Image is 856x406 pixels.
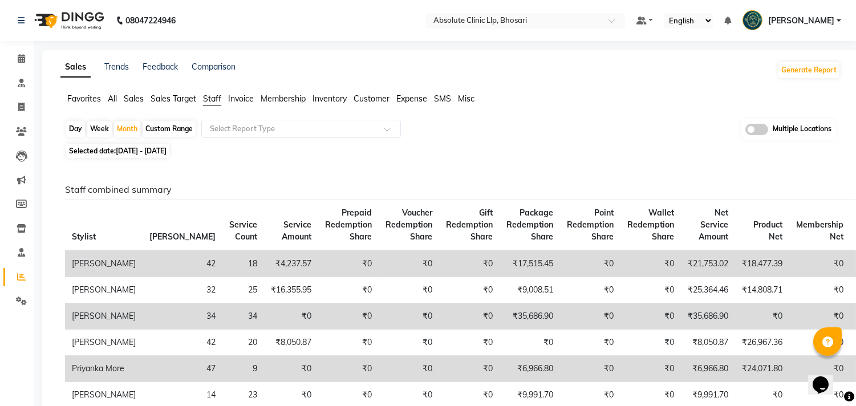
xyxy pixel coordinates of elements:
[229,220,257,242] span: Service Count
[116,147,167,155] span: [DATE] - [DATE]
[681,303,735,330] td: ₹35,686.90
[60,57,91,78] a: Sales
[773,124,831,135] span: Multiple Locations
[500,277,560,303] td: ₹9,008.51
[379,250,439,277] td: ₹0
[318,250,379,277] td: ₹0
[789,330,850,356] td: ₹0
[379,277,439,303] td: ₹0
[143,303,222,330] td: 34
[386,208,432,242] span: Voucher Redemption Share
[264,330,318,356] td: ₹8,050.87
[325,208,372,242] span: Prepaid Redemption Share
[500,356,560,382] td: ₹6,966.80
[789,303,850,330] td: ₹0
[108,94,117,104] span: All
[681,250,735,277] td: ₹21,753.02
[87,121,112,137] div: Week
[66,121,85,137] div: Day
[396,94,427,104] span: Expense
[318,330,379,356] td: ₹0
[222,277,264,303] td: 25
[627,208,674,242] span: Wallet Redemption Share
[125,5,176,36] b: 08047224946
[379,356,439,382] td: ₹0
[318,303,379,330] td: ₹0
[620,250,681,277] td: ₹0
[735,303,789,330] td: ₹0
[222,303,264,330] td: 34
[114,121,140,137] div: Month
[143,250,222,277] td: 42
[143,330,222,356] td: 42
[796,220,843,242] span: Membership Net
[778,62,839,78] button: Generate Report
[222,356,264,382] td: 9
[735,277,789,303] td: ₹14,808.71
[789,277,850,303] td: ₹0
[264,277,318,303] td: ₹16,355.95
[143,62,178,72] a: Feedback
[620,330,681,356] td: ₹0
[735,250,789,277] td: ₹18,477.39
[65,303,143,330] td: [PERSON_NAME]
[29,5,107,36] img: logo
[560,330,620,356] td: ₹0
[282,220,311,242] span: Service Amount
[222,330,264,356] td: 20
[735,330,789,356] td: ₹26,967.36
[506,208,553,242] span: Package Redemption Share
[65,330,143,356] td: [PERSON_NAME]
[560,250,620,277] td: ₹0
[379,303,439,330] td: ₹0
[354,94,390,104] span: Customer
[264,303,318,330] td: ₹0
[560,303,620,330] td: ₹0
[753,220,782,242] span: Product Net
[439,250,500,277] td: ₹0
[65,184,831,195] h6: Staff combined summary
[143,277,222,303] td: 32
[768,15,834,27] span: [PERSON_NAME]
[318,356,379,382] td: ₹0
[446,208,493,242] span: Gift Redemption Share
[681,356,735,382] td: ₹6,966.80
[808,360,845,395] iframe: chat widget
[439,303,500,330] td: ₹0
[567,208,614,242] span: Point Redemption Share
[65,356,143,382] td: Priyanka More
[620,277,681,303] td: ₹0
[261,94,306,104] span: Membership
[264,250,318,277] td: ₹4,237.57
[500,250,560,277] td: ₹17,515.45
[143,121,196,137] div: Custom Range
[439,330,500,356] td: ₹0
[500,303,560,330] td: ₹35,686.90
[681,277,735,303] td: ₹25,364.46
[72,232,96,242] span: Stylist
[104,62,129,72] a: Trends
[500,330,560,356] td: ₹0
[222,250,264,277] td: 18
[66,144,169,158] span: Selected date:
[620,303,681,330] td: ₹0
[65,250,143,277] td: [PERSON_NAME]
[458,94,474,104] span: Misc
[264,356,318,382] td: ₹0
[439,277,500,303] td: ₹0
[560,356,620,382] td: ₹0
[192,62,236,72] a: Comparison
[151,94,196,104] span: Sales Target
[743,10,762,30] img: Shekhar Chavan
[735,356,789,382] td: ₹24,071.80
[313,94,347,104] span: Inventory
[203,94,221,104] span: Staff
[149,232,216,242] span: [PERSON_NAME]
[789,250,850,277] td: ₹0
[124,94,144,104] span: Sales
[789,356,850,382] td: ₹0
[560,277,620,303] td: ₹0
[620,356,681,382] td: ₹0
[379,330,439,356] td: ₹0
[699,208,728,242] span: Net Service Amount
